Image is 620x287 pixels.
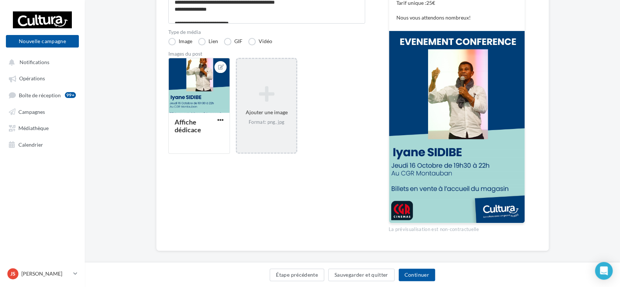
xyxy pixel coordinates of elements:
[18,141,43,147] span: Calendrier
[224,38,242,45] label: GIF
[20,59,49,65] span: Notifications
[6,267,79,281] a: JS [PERSON_NAME]
[65,92,76,98] div: 99+
[328,269,395,281] button: Sauvegarder et quitter
[4,88,80,102] a: Boîte de réception99+
[10,270,15,277] span: JS
[389,223,525,233] div: La prévisualisation est non-contractuelle
[198,38,218,45] label: Lien
[4,121,80,134] a: Médiathèque
[270,269,324,281] button: Étape précédente
[4,137,80,151] a: Calendrier
[6,35,79,48] button: Nouvelle campagne
[4,71,80,85] a: Opérations
[168,38,192,45] label: Image
[4,55,77,69] button: Notifications
[18,108,45,115] span: Campagnes
[248,38,272,45] label: Vidéo
[595,262,613,280] div: Open Intercom Messenger
[19,76,45,82] span: Opérations
[21,270,70,277] p: [PERSON_NAME]
[168,51,365,56] div: Images du post
[175,118,201,134] div: Affiche dédicace
[168,29,365,35] label: Type de média
[4,105,80,118] a: Campagnes
[399,269,435,281] button: Continuer
[18,125,49,131] span: Médiathèque
[19,92,61,98] span: Boîte de réception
